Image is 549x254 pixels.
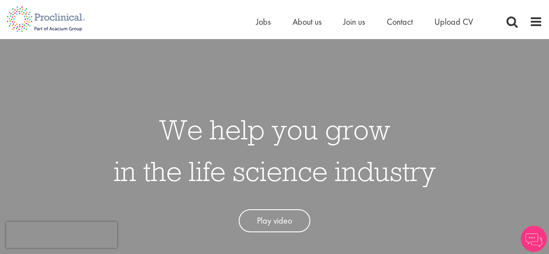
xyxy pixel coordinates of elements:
[256,16,271,27] a: Jobs
[521,226,547,252] img: Chatbot
[387,16,413,27] a: Contact
[239,209,310,232] a: Play video
[293,16,322,27] a: About us
[114,109,436,192] h1: We help you grow in the life science industry
[343,16,365,27] a: Join us
[434,16,473,27] a: Upload CV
